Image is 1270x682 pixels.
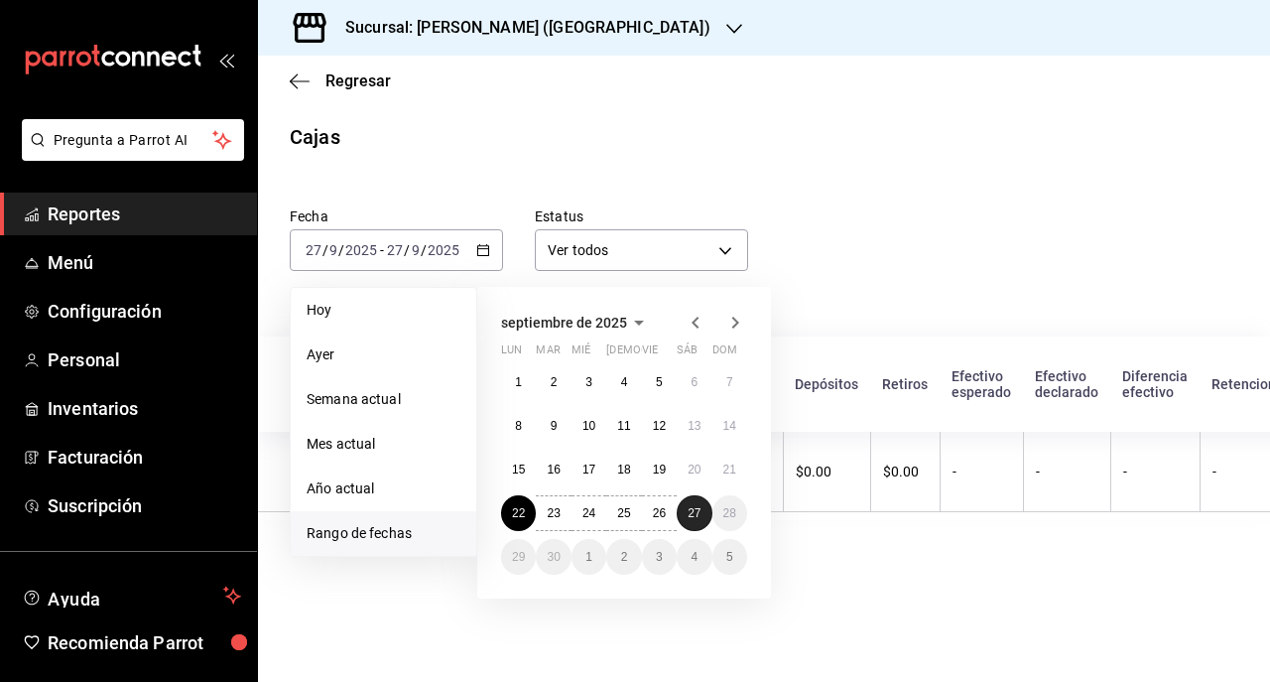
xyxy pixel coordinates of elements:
abbr: 10 de septiembre de 2025 [582,419,595,433]
button: 25 de septiembre de 2025 [606,495,641,531]
abbr: jueves [606,343,723,364]
button: 5 de septiembre de 2025 [642,364,677,400]
span: Recomienda Parrot [48,629,241,656]
button: 30 de septiembre de 2025 [536,539,571,575]
div: Efectivo declarado [1035,368,1098,400]
button: 12 de septiembre de 2025 [642,408,677,444]
abbr: 27 de septiembre de 2025 [688,506,700,520]
div: $0.00 [796,464,858,479]
span: Mes actual [307,434,460,455]
div: Depósitos [795,376,858,392]
button: 15 de septiembre de 2025 [501,452,536,487]
span: / [421,242,427,258]
button: Regresar [290,71,391,90]
abbr: 3 de octubre de 2025 [656,550,663,564]
span: / [404,242,410,258]
span: Año actual [307,478,460,499]
input: -- [328,242,338,258]
abbr: 22 de septiembre de 2025 [512,506,525,520]
button: Pregunta a Parrot AI [22,119,244,161]
div: - [952,464,1011,479]
abbr: 13 de septiembre de 2025 [688,419,700,433]
button: 8 de septiembre de 2025 [501,408,536,444]
abbr: sábado [677,343,698,364]
button: 9 de septiembre de 2025 [536,408,571,444]
abbr: 8 de septiembre de 2025 [515,419,522,433]
abbr: 20 de septiembre de 2025 [688,463,700,477]
button: 14 de septiembre de 2025 [712,408,747,444]
div: - [1123,464,1188,479]
abbr: miércoles [571,343,590,364]
abbr: 26 de septiembre de 2025 [653,506,666,520]
button: 17 de septiembre de 2025 [571,452,606,487]
abbr: 5 de septiembre de 2025 [656,375,663,389]
span: Ayuda [48,584,215,608]
button: 2 de octubre de 2025 [606,539,641,575]
button: 22 de septiembre de 2025 [501,495,536,531]
button: 20 de septiembre de 2025 [677,452,711,487]
button: 24 de septiembre de 2025 [571,495,606,531]
div: $0.00 [883,464,928,479]
button: 3 de octubre de 2025 [642,539,677,575]
abbr: 4 de octubre de 2025 [691,550,698,564]
span: septiembre de 2025 [501,315,627,331]
button: 10 de septiembre de 2025 [571,408,606,444]
input: -- [305,242,322,258]
button: 29 de septiembre de 2025 [501,539,536,575]
button: 1 de septiembre de 2025 [501,364,536,400]
span: Pregunta a Parrot AI [54,130,213,151]
div: Efectivo esperado [952,368,1011,400]
button: 26 de septiembre de 2025 [642,495,677,531]
abbr: 2 de octubre de 2025 [621,550,628,564]
label: Estatus [535,209,748,223]
abbr: 15 de septiembre de 2025 [512,463,525,477]
span: Configuración [48,298,241,325]
span: Ayer [307,344,460,365]
button: 23 de septiembre de 2025 [536,495,571,531]
abbr: 3 de septiembre de 2025 [585,375,592,389]
button: 19 de septiembre de 2025 [642,452,677,487]
button: 27 de septiembre de 2025 [677,495,711,531]
abbr: viernes [642,343,658,364]
abbr: 4 de septiembre de 2025 [621,375,628,389]
input: ---- [427,242,460,258]
button: open_drawer_menu [218,52,234,68]
abbr: 18 de septiembre de 2025 [617,463,630,477]
abbr: 19 de septiembre de 2025 [653,463,666,477]
button: 5 de octubre de 2025 [712,539,747,575]
div: Ver todos [535,229,748,271]
button: 28 de septiembre de 2025 [712,495,747,531]
abbr: 23 de septiembre de 2025 [547,506,560,520]
button: 2 de septiembre de 2025 [536,364,571,400]
abbr: 11 de septiembre de 2025 [617,419,630,433]
abbr: 6 de septiembre de 2025 [691,375,698,389]
button: 16 de septiembre de 2025 [536,452,571,487]
span: Suscripción [48,492,241,519]
abbr: 14 de septiembre de 2025 [723,419,736,433]
span: Menú [48,249,241,276]
h3: Sucursal: [PERSON_NAME] ([GEOGRAPHIC_DATA]) [329,16,710,40]
span: Rango de fechas [307,523,460,544]
span: Inventarios [48,395,241,422]
span: Personal [48,346,241,373]
abbr: 29 de septiembre de 2025 [512,550,525,564]
button: 4 de septiembre de 2025 [606,364,641,400]
abbr: 7 de septiembre de 2025 [726,375,733,389]
input: -- [411,242,421,258]
span: Facturación [48,444,241,471]
button: 3 de septiembre de 2025 [571,364,606,400]
abbr: 30 de septiembre de 2025 [547,550,560,564]
abbr: 17 de septiembre de 2025 [582,463,595,477]
abbr: 16 de septiembre de 2025 [547,463,560,477]
button: 11 de septiembre de 2025 [606,408,641,444]
button: 6 de septiembre de 2025 [677,364,711,400]
button: 18 de septiembre de 2025 [606,452,641,487]
button: 7 de septiembre de 2025 [712,364,747,400]
div: Cajas [290,122,340,152]
button: 13 de septiembre de 2025 [677,408,711,444]
div: Diferencia efectivo [1122,368,1188,400]
abbr: 12 de septiembre de 2025 [653,419,666,433]
span: Reportes [48,201,241,227]
abbr: 28 de septiembre de 2025 [723,506,736,520]
button: 1 de octubre de 2025 [571,539,606,575]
